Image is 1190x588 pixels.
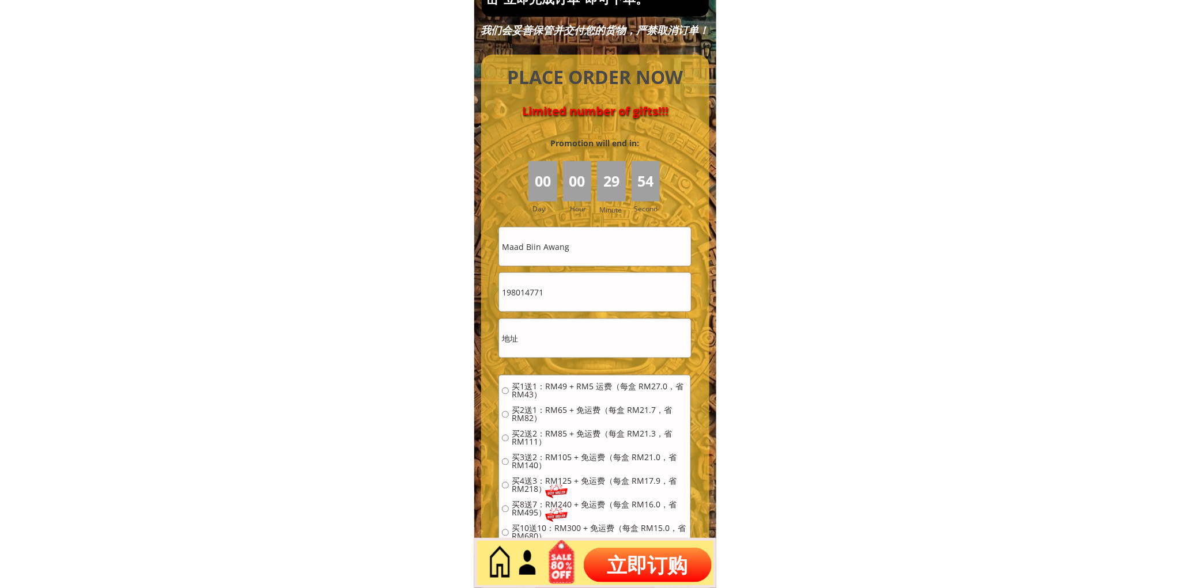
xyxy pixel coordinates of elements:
div: 我们会妥善保管并交付您的货物，严禁取消订单！ [479,24,710,37]
span: 买4送3：RM125 + 免运费（每盒 RM17.9，省 RM218） [512,477,687,494]
h4: Limited number of gifts!!! [494,104,696,118]
span: 买1送1：RM49 + RM5 运费（每盒 RM27.0，省 RM43） [512,383,687,399]
h3: Second [634,203,663,214]
span: 买3送2：RM105 + 免运费（每盒 RM21.0，省 RM140） [512,454,687,470]
span: 买8送7：RM240 + 免运费（每盒 RM16.0，省 RM495） [512,501,687,517]
input: 电话 [499,273,690,312]
span: 买10送10：RM300 + 免运费（每盒 RM15.0，省 RM680） [512,525,687,541]
h3: Promotion will end in: [530,137,660,150]
span: 买2送1：RM65 + 免运费（每盒 RM21.7，省 RM82） [512,407,687,423]
span: 买2送2：RM85 + 免运费（每盒 RM21.3，省 RM111） [512,430,687,446]
h3: Hour [570,203,594,214]
h3: Day [532,203,561,214]
input: 地址 [499,319,690,358]
h4: PLACE ORDER NOW [494,65,696,90]
h3: Minute [599,204,625,215]
input: 姓名 [499,227,690,266]
p: 立即订购 [584,548,712,582]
